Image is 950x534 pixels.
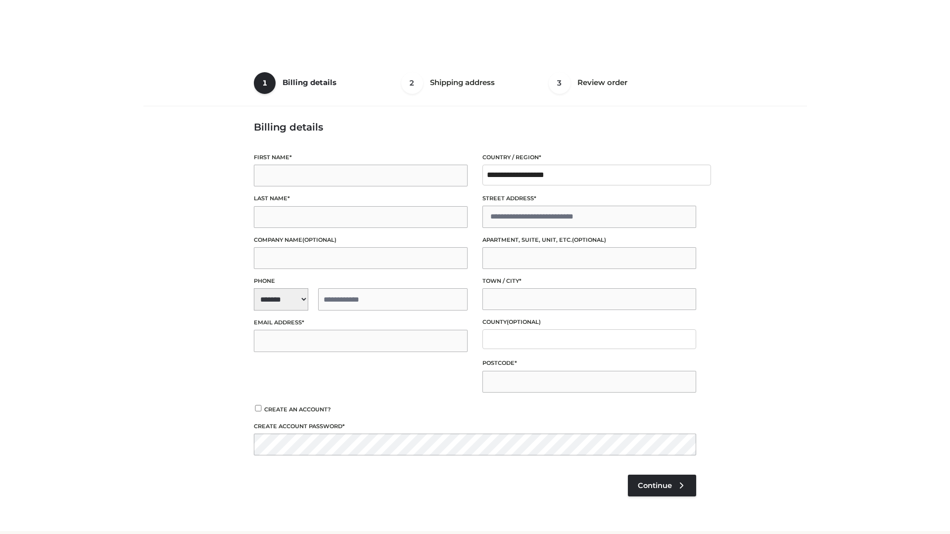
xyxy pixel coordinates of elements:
label: Postcode [482,358,696,368]
span: 2 [401,72,423,94]
span: (optional) [302,236,336,243]
span: Create an account? [264,406,331,413]
span: Shipping address [430,78,495,87]
span: 1 [254,72,276,94]
span: Billing details [283,78,336,87]
label: Street address [482,194,696,203]
h3: Billing details [254,121,696,133]
a: Continue [628,475,696,496]
label: County [482,317,696,327]
label: Last name [254,194,468,203]
span: Continue [638,481,672,490]
label: Town / City [482,276,696,286]
span: (optional) [507,318,541,325]
span: (optional) [572,236,606,243]
label: Create account password [254,422,696,431]
label: Apartment, suite, unit, etc. [482,235,696,245]
span: 3 [549,72,570,94]
label: First name [254,153,468,162]
input: Create an account? [254,405,263,411]
label: Company name [254,235,468,245]
span: Review order [577,78,627,87]
label: Country / Region [482,153,696,162]
label: Email address [254,318,468,327]
label: Phone [254,276,468,286]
